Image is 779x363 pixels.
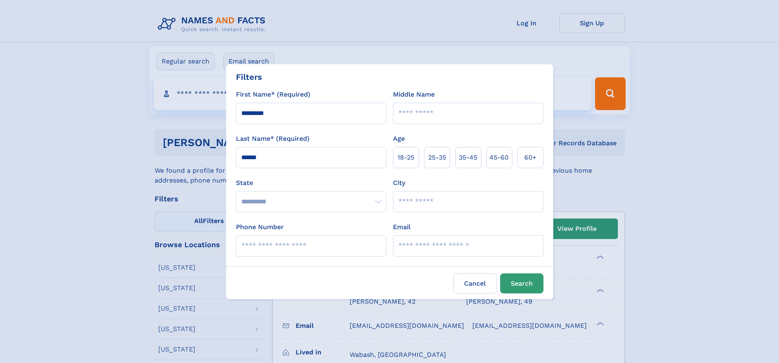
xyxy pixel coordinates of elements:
[500,273,543,293] button: Search
[489,153,509,162] span: 45‑60
[397,153,414,162] span: 18‑25
[459,153,477,162] span: 35‑45
[428,153,446,162] span: 25‑35
[393,90,435,99] label: Middle Name
[236,222,284,232] label: Phone Number
[236,134,310,144] label: Last Name* (Required)
[236,90,310,99] label: First Name* (Required)
[236,178,386,188] label: State
[393,222,411,232] label: Email
[236,71,262,83] div: Filters
[393,178,405,188] label: City
[393,134,405,144] label: Age
[453,273,497,293] label: Cancel
[524,153,537,162] span: 60+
